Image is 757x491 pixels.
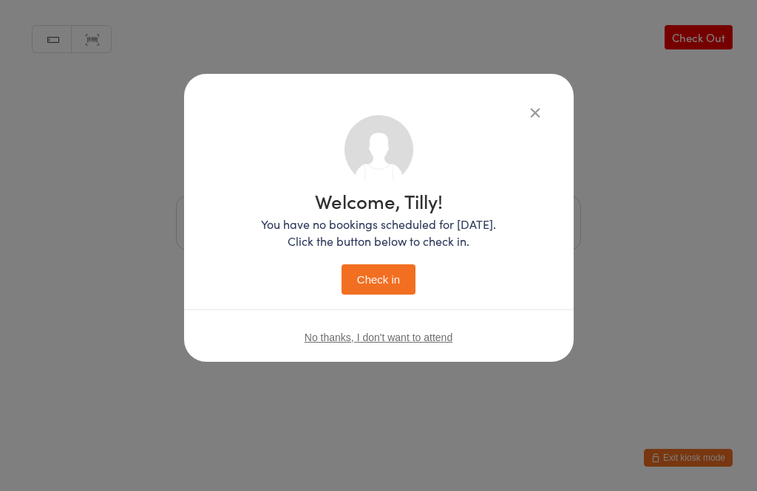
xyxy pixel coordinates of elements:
[342,264,415,295] button: Check in
[344,115,413,184] img: no_photo.png
[305,332,452,343] button: No thanks, I don't want to attend
[261,191,496,210] h1: Welcome, Tilly!
[261,216,496,250] p: You have no bookings scheduled for [DATE]. Click the button below to check in.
